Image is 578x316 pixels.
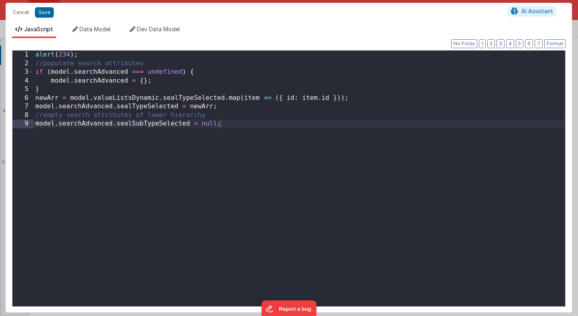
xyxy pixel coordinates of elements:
span: Data Model [79,26,110,32]
div: 4 [12,77,34,85]
button: Format [544,39,566,48]
span: JavaScript [24,26,53,32]
button: Cancel [9,7,33,18]
button: Save [35,7,54,18]
div: 9 [12,120,34,128]
button: 6 [525,39,533,48]
span: AI Assistant [521,8,553,14]
div: 3 [12,68,34,77]
div: 1 [12,51,34,59]
button: 3 [497,39,505,48]
div: 7 [12,102,34,111]
div: 6 [12,94,34,103]
div: 2 [12,59,34,68]
button: 1 [479,39,486,48]
button: 2 [487,39,495,48]
button: 5 [516,39,523,48]
button: 4 [506,39,514,48]
span: Dev Data Model [137,26,180,32]
button: No Folds [451,39,477,48]
div: 8 [12,111,34,120]
div: 5 [12,85,34,94]
button: AI Assistant [508,6,556,16]
button: 7 [535,39,543,48]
